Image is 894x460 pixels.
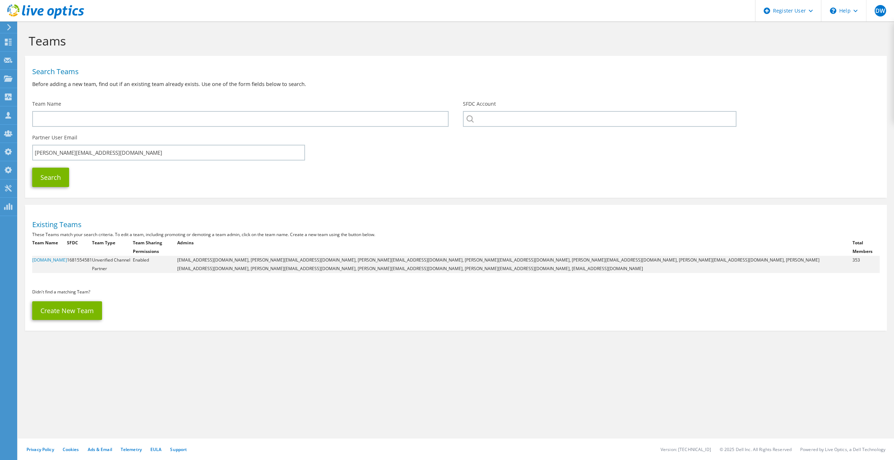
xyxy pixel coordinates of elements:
a: Cookies [63,446,79,452]
a: [DOMAIN_NAME] [32,257,67,263]
h1: Existing Teams [32,221,876,228]
h1: Search Teams [32,68,876,75]
dd: Unverified Channel Partner [92,256,133,273]
dt: Admins [177,239,852,256]
a: Privacy Policy [26,446,54,452]
span: DW [875,5,886,16]
label: SFDC Account [463,100,496,107]
dt: Team Sharing Permissions [133,239,177,256]
dt: Team Type [92,239,133,256]
h1: Teams [29,33,880,48]
svg: \n [830,8,836,14]
dd: 1681554581 [67,256,92,273]
label: Partner User Email [32,134,77,141]
dd: Enabled [133,256,177,273]
p: Before adding a new team, find out if an existing team already exists. Use one of the form fields... [32,80,880,88]
span: These Teams match your search criteria. To edit a team, including promoting or demoting a team ad... [32,231,375,238]
a: Telemetry [121,446,142,452]
dd: [EMAIL_ADDRESS][DOMAIN_NAME], [PERSON_NAME][EMAIL_ADDRESS][DOMAIN_NAME], [PERSON_NAME][EMAIL_ADDR... [177,256,852,273]
li: Powered by Live Optics, a Dell Technology [800,446,885,452]
li: © 2025 Dell Inc. All Rights Reserved [720,446,792,452]
dt: Total Members [852,239,880,256]
dt: Team Name [32,239,67,256]
a: EULA [150,446,161,452]
li: Version: [TECHNICAL_ID] [661,446,711,452]
button: Search [32,168,69,187]
dt: SFDC [67,239,92,256]
label: Team Name [32,100,61,107]
a: Create New Team [32,301,102,320]
a: Support [170,446,187,452]
a: Ads & Email [88,446,112,452]
span: Didn't find a matching Team? [32,289,90,295]
dd: 353 [852,256,880,273]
